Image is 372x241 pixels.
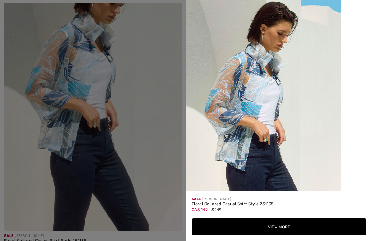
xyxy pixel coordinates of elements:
[192,197,201,201] span: Sale
[192,197,366,202] div: [PERSON_NAME]
[192,207,208,212] span: CA$ 149
[211,207,221,212] span: $249
[192,218,366,235] button: View More
[192,202,366,207] div: Floral Collared Casual Shirt Style 251135
[16,5,30,11] span: Chat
